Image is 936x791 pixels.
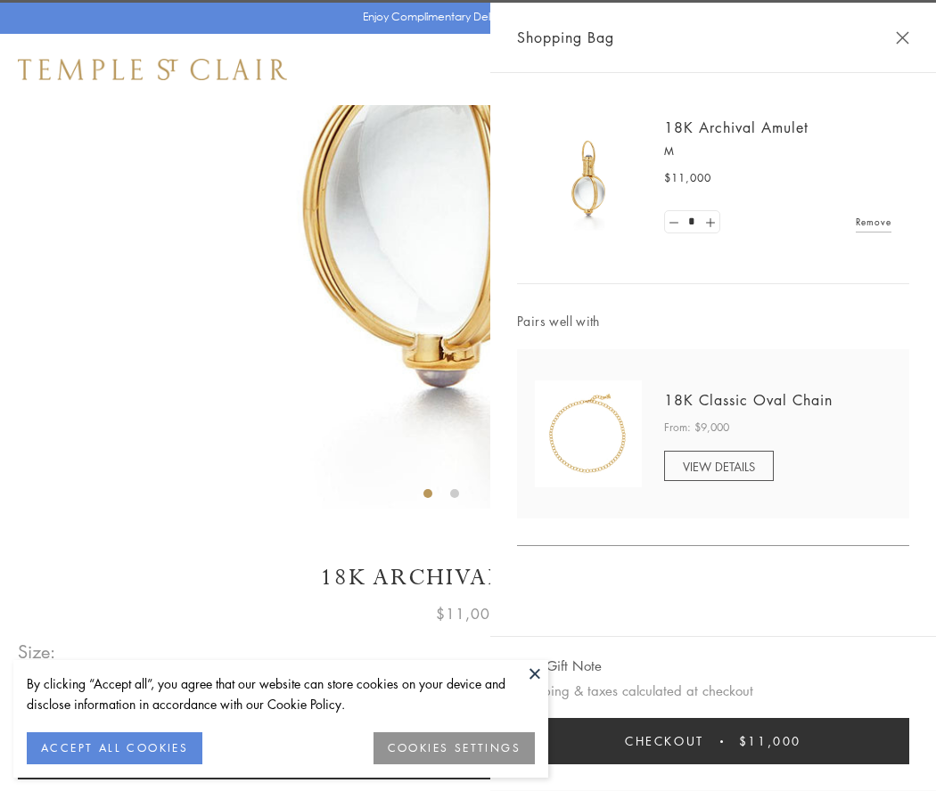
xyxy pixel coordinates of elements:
[856,212,891,232] a: Remove
[363,8,565,26] p: Enjoy Complimentary Delivery & Returns
[436,602,500,625] span: $11,000
[517,655,602,677] button: Add Gift Note
[664,390,833,410] a: 18K Classic Oval Chain
[665,211,683,233] a: Set quantity to 0
[517,26,614,49] span: Shopping Bag
[896,31,909,45] button: Close Shopping Bag
[517,718,909,764] button: Checkout $11,000
[664,143,891,160] p: M
[701,211,718,233] a: Set quantity to 2
[517,680,909,702] p: Shipping & taxes calculated at checkout
[739,731,801,751] span: $11,000
[27,732,202,764] button: ACCEPT ALL COOKIES
[535,380,642,487] img: N88865-OV18
[535,125,642,232] img: 18K Archival Amulet
[664,451,774,481] a: VIEW DETAILS
[625,731,704,751] span: Checkout
[664,169,711,187] span: $11,000
[27,673,535,714] div: By clicking “Accept all”, you agree that our website can store cookies on your device and disclos...
[683,458,755,475] span: VIEW DETAILS
[664,118,809,137] a: 18K Archival Amulet
[664,419,729,436] span: From: $9,000
[18,562,918,593] h1: 18K Archival Amulet
[374,732,535,764] button: COOKIES SETTINGS
[517,311,909,331] span: Pairs well with
[18,59,287,80] img: Temple St. Clair
[18,637,57,666] span: Size:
